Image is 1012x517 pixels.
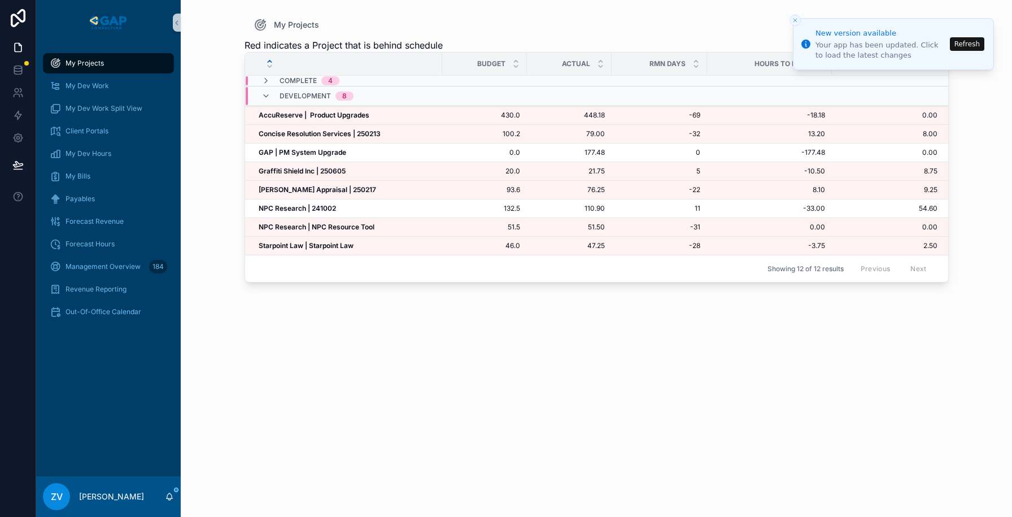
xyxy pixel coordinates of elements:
[259,204,336,212] strong: NPC Research | 241002
[66,285,127,294] span: Revenue Reporting
[43,257,174,277] a: Management Overview184
[618,185,700,194] a: -22
[43,76,174,96] a: My Dev Work
[66,81,109,90] span: My Dev Work
[259,223,435,232] a: NPC Research | NPC Resource Tool
[534,167,605,176] a: 21.75
[149,260,167,273] div: 184
[259,167,346,175] strong: Graffiti Shield Inc | 250605
[66,59,104,68] span: My Projects
[66,194,95,203] span: Payables
[259,241,435,250] a: Starpoint Law | Starpoint Law
[534,148,605,157] span: 177.48
[534,241,605,250] span: 47.25
[767,264,844,273] span: Showing 12 of 12 results
[43,98,174,119] a: My Dev Work Split View
[534,223,605,232] a: 51.50
[259,129,435,138] a: Concise Resolution Services | 250213
[259,185,376,194] strong: [PERSON_NAME] Appraisal | 250217
[43,279,174,299] a: Revenue Reporting
[449,223,520,232] span: 51.5
[280,92,331,101] span: Development
[259,129,381,138] strong: Concise Resolution Services | 250213
[259,241,354,250] strong: Starpoint Law | Starpoint Law
[259,111,435,120] a: AccuReserve | Product Upgrades
[66,127,108,136] span: Client Portals
[43,302,174,322] a: Out-Of-Office Calendar
[449,204,520,213] span: 132.5
[618,204,700,213] span: 11
[259,111,369,119] strong: AccuReserve | Product Upgrades
[449,241,520,250] a: 46.0
[562,59,590,68] span: Actual
[43,234,174,254] a: Forecast Hours
[714,129,825,138] a: 13.20
[449,111,520,120] a: 430.0
[66,307,141,316] span: Out-Of-Office Calendar
[618,111,700,120] a: -69
[43,189,174,209] a: Payables
[259,223,374,231] strong: NPC Research | NPC Resource Tool
[79,491,144,502] p: [PERSON_NAME]
[714,204,825,213] a: -33.00
[754,59,810,68] span: Hours to Plan
[714,223,825,232] a: 0.00
[832,129,937,138] a: 8.00
[66,104,142,113] span: My Dev Work Split View
[618,129,700,138] span: -32
[832,223,937,232] a: 0.00
[245,38,443,52] span: Red indicates a Project that is behind schedule
[832,167,937,176] a: 8.75
[832,241,937,250] a: 2.50
[618,148,700,157] a: 0
[714,241,825,250] span: -3.75
[449,148,520,157] a: 0.0
[714,167,825,176] span: -10.50
[618,223,700,232] span: -31
[618,241,700,250] a: -28
[43,211,174,232] a: Forecast Revenue
[832,185,937,194] a: 9.25
[714,148,825,157] a: -177.48
[618,167,700,176] span: 5
[449,185,520,194] a: 93.6
[832,148,937,157] a: 0.00
[832,111,937,120] a: 0.00
[714,185,825,194] a: 8.10
[259,167,435,176] a: Graffiti Shield Inc | 250605
[66,149,111,158] span: My Dev Hours
[449,129,520,138] span: 100.2
[328,76,333,85] div: 4
[259,204,435,213] a: NPC Research | 241002
[534,185,605,194] a: 76.25
[449,167,520,176] a: 20.0
[714,111,825,120] a: -18.18
[259,185,435,194] a: [PERSON_NAME] Appraisal | 250217
[832,204,937,213] a: 54.60
[534,129,605,138] a: 79.00
[342,92,347,101] div: 8
[815,40,946,60] div: Your app has been updated. Click to load the latest changes
[477,59,505,68] span: Budget
[43,121,174,141] a: Client Portals
[259,148,346,157] strong: GAP | PM System Upgrade
[66,262,141,271] span: Management Overview
[88,14,129,32] img: App logo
